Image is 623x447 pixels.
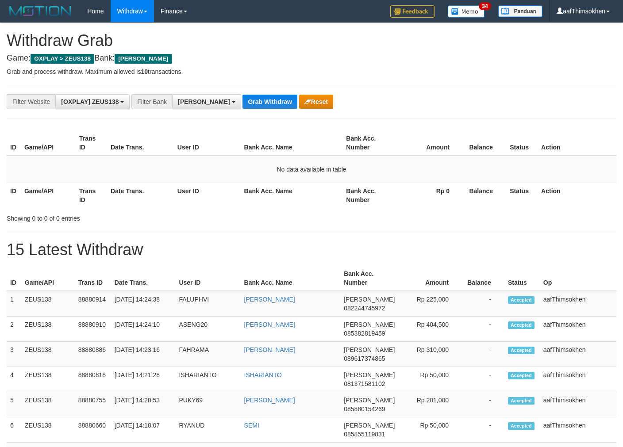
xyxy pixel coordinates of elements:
[241,266,341,291] th: Bank Acc. Name
[398,417,462,443] td: Rp 50,000
[75,392,111,417] td: 88880755
[344,305,385,312] span: Copy 082244745972 to clipboard
[463,183,506,208] th: Balance
[75,367,111,392] td: 88880818
[175,392,240,417] td: PUKY69
[462,367,504,392] td: -
[111,342,176,367] td: [DATE] 14:23:16
[7,94,55,109] div: Filter Website
[21,342,75,367] td: ZEUS138
[7,67,616,76] p: Grab and process withdraw. Maximum allowed is transactions.
[448,5,485,18] img: Button%20Memo.svg
[175,291,240,317] td: FALUPHVI
[21,367,75,392] td: ZEUS138
[508,397,535,405] span: Accepted
[115,54,172,64] span: [PERSON_NAME]
[344,422,395,429] span: [PERSON_NAME]
[344,321,395,328] span: [PERSON_NAME]
[506,130,538,156] th: Status
[175,417,240,443] td: RYANUD
[397,130,463,156] th: Amount
[107,183,174,208] th: Date Trans.
[344,431,385,438] span: Copy 085855119831 to clipboard
[174,130,241,156] th: User ID
[340,266,398,291] th: Bank Acc. Number
[7,54,616,63] h4: Game: Bank:
[342,130,397,156] th: Bank Acc. Number
[398,392,462,417] td: Rp 201,000
[7,156,616,183] td: No data available in table
[244,321,295,328] a: [PERSON_NAME]
[540,317,616,342] td: aafThimsokhen
[244,371,282,378] a: ISHARIANTO
[141,68,148,75] strong: 10
[75,266,111,291] th: Trans ID
[242,95,297,109] button: Grab Withdraw
[7,241,616,259] h1: 15 Latest Withdraw
[7,392,21,417] td: 5
[462,392,504,417] td: -
[344,355,385,362] span: Copy 089617374865 to clipboard
[7,417,21,443] td: 6
[7,32,616,50] h1: Withdraw Grab
[61,98,119,105] span: [OXPLAY] ZEUS138
[241,183,343,208] th: Bank Acc. Name
[540,392,616,417] td: aafThimsokhen
[178,98,230,105] span: [PERSON_NAME]
[111,367,176,392] td: [DATE] 14:21:28
[504,266,540,291] th: Status
[244,296,295,303] a: [PERSON_NAME]
[508,422,535,430] span: Accepted
[75,417,111,443] td: 88880660
[462,317,504,342] td: -
[398,266,462,291] th: Amount
[462,342,504,367] td: -
[21,317,75,342] td: ZEUS138
[21,266,75,291] th: Game/API
[462,417,504,443] td: -
[111,392,176,417] td: [DATE] 14:20:53
[75,291,111,317] td: 88880914
[7,266,21,291] th: ID
[498,5,542,17] img: panduan.png
[397,183,463,208] th: Rp 0
[538,130,616,156] th: Action
[111,266,176,291] th: Date Trans.
[398,317,462,342] td: Rp 404,500
[7,317,21,342] td: 2
[131,94,172,109] div: Filter Bank
[462,291,504,317] td: -
[244,422,259,429] a: SEMI
[7,291,21,317] td: 1
[508,321,535,329] span: Accepted
[398,367,462,392] td: Rp 50,000
[299,95,333,109] button: Reset
[7,130,21,156] th: ID
[7,210,253,223] div: Showing 0 to 0 of 0 entries
[344,371,395,378] span: [PERSON_NAME]
[175,342,240,367] td: FAHRAMA
[241,130,343,156] th: Bank Acc. Name
[344,296,395,303] span: [PERSON_NAME]
[7,342,21,367] td: 3
[76,130,107,156] th: Trans ID
[21,183,76,208] th: Game/API
[111,317,176,342] td: [DATE] 14:24:10
[21,130,76,156] th: Game/API
[175,367,240,392] td: ISHARIANTO
[7,367,21,392] td: 4
[111,291,176,317] td: [DATE] 14:24:38
[398,342,462,367] td: Rp 310,000
[21,392,75,417] td: ZEUS138
[479,2,491,10] span: 34
[398,291,462,317] td: Rp 225,000
[244,397,295,404] a: [PERSON_NAME]
[174,183,241,208] th: User ID
[76,183,107,208] th: Trans ID
[538,183,616,208] th: Action
[462,266,504,291] th: Balance
[540,266,616,291] th: Op
[55,94,130,109] button: [OXPLAY] ZEUS138
[463,130,506,156] th: Balance
[172,94,241,109] button: [PERSON_NAME]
